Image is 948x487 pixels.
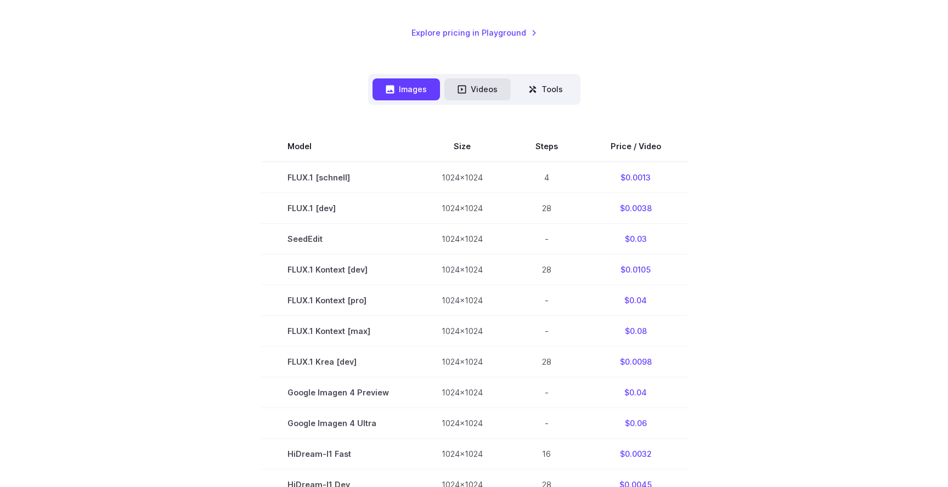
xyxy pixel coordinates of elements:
td: $0.04 [584,377,687,407]
td: Google Imagen 4 Preview [261,377,415,407]
td: - [509,377,584,407]
td: 1024x1024 [415,254,509,285]
td: 1024x1024 [415,346,509,377]
td: 1024x1024 [415,438,509,469]
th: Price / Video [584,131,687,162]
td: 1024x1024 [415,285,509,315]
th: Model [261,131,415,162]
td: SeedEdit [261,223,415,254]
a: Explore pricing in Playground [411,26,537,39]
th: Size [415,131,509,162]
td: 28 [509,254,584,285]
td: - [509,315,584,346]
td: 4 [509,162,584,193]
td: Google Imagen 4 Ultra [261,407,415,438]
td: 16 [509,438,584,469]
td: $0.0105 [584,254,687,285]
td: 1024x1024 [415,192,509,223]
td: 1024x1024 [415,377,509,407]
td: $0.03 [584,223,687,254]
button: Images [373,78,440,100]
td: - [509,223,584,254]
td: 1024x1024 [415,315,509,346]
td: $0.08 [584,315,687,346]
td: FLUX.1 Kontext [max] [261,315,415,346]
td: FLUX.1 Kontext [pro] [261,285,415,315]
td: FLUX.1 Kontext [dev] [261,254,415,285]
td: $0.0032 [584,438,687,469]
td: $0.0013 [584,162,687,193]
td: $0.0098 [584,346,687,377]
button: Tools [515,78,576,100]
td: $0.04 [584,285,687,315]
td: $0.06 [584,407,687,438]
td: HiDream-I1 Fast [261,438,415,469]
td: FLUX.1 [dev] [261,192,415,223]
td: FLUX.1 [schnell] [261,162,415,193]
button: Videos [444,78,511,100]
td: 28 [509,192,584,223]
td: $0.0038 [584,192,687,223]
th: Steps [509,131,584,162]
td: FLUX.1 Krea [dev] [261,346,415,377]
td: - [509,285,584,315]
td: - [509,407,584,438]
td: 1024x1024 [415,223,509,254]
td: 1024x1024 [415,407,509,438]
td: 28 [509,346,584,377]
td: 1024x1024 [415,162,509,193]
